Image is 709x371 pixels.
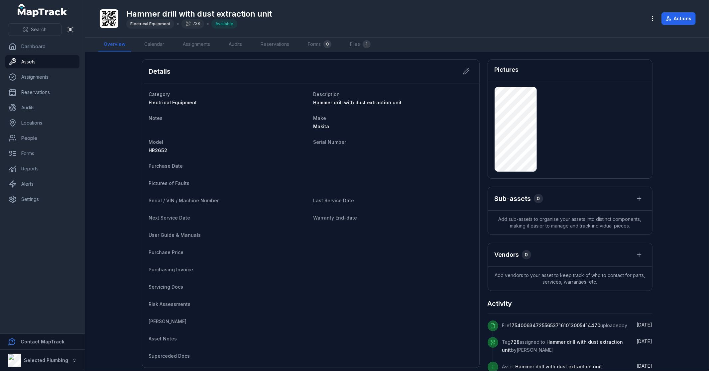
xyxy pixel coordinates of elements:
span: Model [149,139,164,145]
strong: Contact MapTrack [21,339,64,344]
h2: Sub-assets [495,194,531,203]
span: Category [149,91,170,97]
span: Add sub-assets to organise your assets into distinct components, making it easier to manage and t... [488,211,652,234]
a: Forms [5,147,79,160]
span: Electrical Equipment [130,21,170,26]
span: File uploaded by [PERSON_NAME] [502,323,665,328]
div: 0 [522,250,531,259]
h1: Hammer drill with dust extraction unit [126,9,272,19]
a: People [5,132,79,145]
span: Purchase Price [149,249,184,255]
span: Last Service Date [313,198,354,203]
a: MapTrack [18,4,67,17]
div: 728 [181,19,204,29]
div: 0 [323,40,331,48]
a: Assets [5,55,79,68]
a: Dashboard [5,40,79,53]
span: Hammer drill with dust extraction unit [516,364,602,369]
div: Available [211,19,237,29]
span: User Guide & Manuals [149,232,201,238]
a: Overview [98,38,131,51]
span: [PERSON_NAME] [149,319,187,324]
h3: Vendors [495,250,519,259]
a: Reservations [255,38,295,51]
span: Makita [313,124,329,129]
span: Purchase Date [149,163,183,169]
span: Hammer drill with dust extraction unit [313,100,402,105]
span: Electrical Equipment [149,100,197,105]
time: 8/1/2025, 7:58:49 AM [637,338,652,344]
h3: Pictures [495,65,519,74]
a: Forms0 [302,38,337,51]
a: Assignments [177,38,215,51]
div: 0 [534,194,543,203]
span: Make [313,115,326,121]
span: Purchasing Invoice [149,267,193,272]
span: [DATE] [637,363,652,369]
span: Next Service Date [149,215,190,221]
span: Serial Number [313,139,346,145]
a: Settings [5,193,79,206]
a: Audits [5,101,79,114]
span: Hammer drill with dust extraction unit [502,339,623,353]
span: Servicing Docs [149,284,183,290]
a: Reservations [5,86,79,99]
time: 8/1/2025, 7:59:28 AM [637,322,652,327]
span: Warranty End-date [313,215,357,221]
span: 728 [511,339,520,345]
span: Tag assigned to by [PERSON_NAME] [502,339,623,353]
span: Superceded Docs [149,353,190,359]
button: Search [8,23,61,36]
a: Calendar [139,38,170,51]
h2: Activity [488,299,512,308]
button: Actions [661,12,696,25]
span: HR2652 [149,147,168,153]
a: Audits [223,38,247,51]
span: Risk Assessments [149,301,191,307]
a: Assignments [5,70,79,84]
span: 17540063472556537161013005414470 [510,323,601,328]
span: Add vendors to your asset to keep track of who to contact for parts, services, warranties, etc. [488,267,652,291]
span: Search [31,26,47,33]
span: Notes [149,115,163,121]
a: Reports [5,162,79,175]
span: [DATE] [637,322,652,327]
span: [DATE] [637,338,652,344]
a: Files1 [345,38,376,51]
span: Description [313,91,340,97]
span: Serial / VIN / Machine Number [149,198,219,203]
strong: Selected Plumbing [24,357,68,363]
span: Pictures of Faults [149,180,190,186]
h2: Details [149,67,171,76]
span: Asset Notes [149,336,177,341]
a: Alerts [5,177,79,191]
div: 1 [363,40,371,48]
a: Locations [5,116,79,130]
time: 8/1/2025, 7:58:49 AM [637,363,652,369]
